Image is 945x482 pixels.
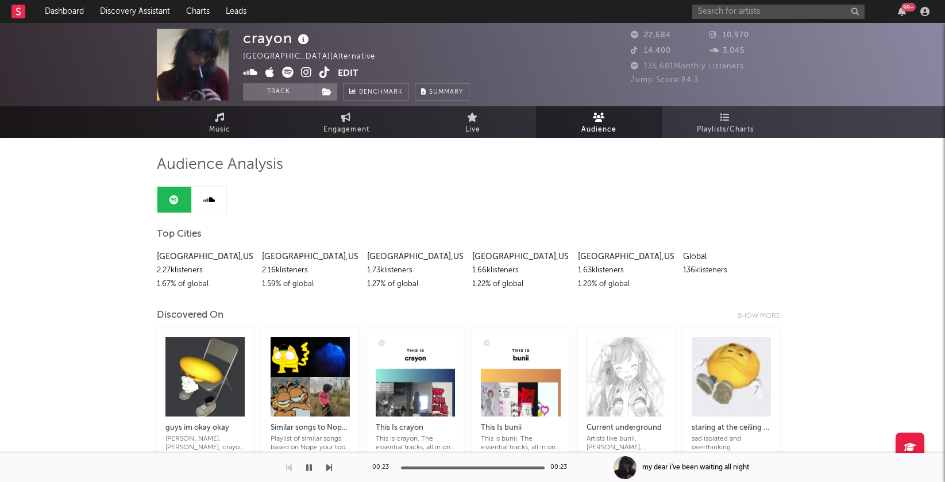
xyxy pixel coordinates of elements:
a: Similar songs to Nope your too late i already died ([PERSON_NAME])Playlist of similar songs based... [271,410,350,452]
a: Benchmark [343,83,409,101]
button: Track [243,83,315,101]
span: 135,681 Monthly Listeners [631,63,744,70]
div: This Is crayon [376,421,455,435]
a: Music [157,106,283,138]
div: [GEOGRAPHIC_DATA] , US [157,250,253,264]
div: 2.27k listeners [157,264,253,277]
a: This Is buniiThis is bunii. The essential tracks, all in one playlist. [481,410,560,452]
div: Similar songs to Nope your too late i already died ([PERSON_NAME]) [271,421,350,435]
div: 00:23 [550,461,573,475]
div: 1.22 % of global [472,277,569,291]
div: Show more [738,309,789,323]
div: Artists like bunii, [PERSON_NAME], wifiskeleton, crayon, [PERSON_NAME], etc. @rrtozi for placements [587,435,666,452]
a: Audience [536,106,662,138]
div: 136k listeners [683,264,780,277]
div: 2.16k listeners [262,264,358,277]
span: Jump Score: 84.3 [631,76,699,84]
span: 22,684 [631,32,671,39]
div: [GEOGRAPHIC_DATA] , US [578,250,674,264]
div: Discovered On [157,309,223,322]
button: 99+ [898,7,906,16]
input: Search for artists [692,5,865,19]
a: Current undergroundArtists like bunii, [PERSON_NAME], wifiskeleton, crayon, [PERSON_NAME], etc. @... [587,410,666,452]
div: sad isolated and overthinking [692,435,771,452]
div: crayon [243,29,312,48]
span: Audience Analysis [157,158,283,172]
div: 1.66k listeners [472,264,569,277]
div: 1.27 % of global [367,277,464,291]
button: Edit [338,67,358,81]
div: [GEOGRAPHIC_DATA] , US [367,250,464,264]
div: Global [683,250,780,264]
span: Benchmark [359,86,403,99]
span: Engagement [323,123,369,137]
div: 1.67 % of global [157,277,253,291]
a: This Is crayonThis is crayon. The essential tracks, all in one playlist. [376,410,455,452]
div: 1.59 % of global [262,277,358,291]
div: 00:23 [372,461,395,475]
span: Top Cities [157,227,202,241]
span: 10,970 [709,32,749,39]
a: Engagement [283,106,410,138]
div: 1.63k listeners [578,264,674,277]
span: 3,045 [709,47,745,55]
div: This is bunii. The essential tracks, all in one playlist. [481,435,560,452]
span: Summary [429,89,463,95]
div: 1.20 % of global [578,277,674,291]
div: [GEOGRAPHIC_DATA] , US [262,250,358,264]
div: [GEOGRAPHIC_DATA] | Alternative [243,50,388,64]
span: Playlists/Charts [697,123,754,137]
div: Current underground [587,421,666,435]
div: [GEOGRAPHIC_DATA] , US [472,250,569,264]
a: Playlists/Charts [662,106,789,138]
span: Live [465,123,480,137]
div: 99 + [901,3,916,11]
button: Summary [415,83,469,101]
a: Live [410,106,536,138]
div: my dear i've been waiting all night [642,462,749,473]
span: 14,400 [631,47,671,55]
span: Audience [581,123,616,137]
div: This Is bunii [481,421,560,435]
div: This is crayon. The essential tracks, all in one playlist. [376,435,455,452]
div: 1.73k listeners [367,264,464,277]
span: Music [209,123,230,137]
a: staring at the ceiling at 4amsad isolated and overthinking [692,410,771,452]
div: Playlist of similar songs based on Nope your too late i already died by [PERSON_NAME], created wi... [271,435,350,452]
div: staring at the ceiling at 4am [692,421,771,435]
div: guys im okay okay [165,421,245,435]
div: [PERSON_NAME], [PERSON_NAME], crayon ,[PERSON_NAME], they killed [PERSON_NAME], [PERSON_NAME], i ... [165,435,245,452]
a: guys im okay okay[PERSON_NAME], [PERSON_NAME], crayon ,[PERSON_NAME], they killed [PERSON_NAME], ... [165,410,245,452]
